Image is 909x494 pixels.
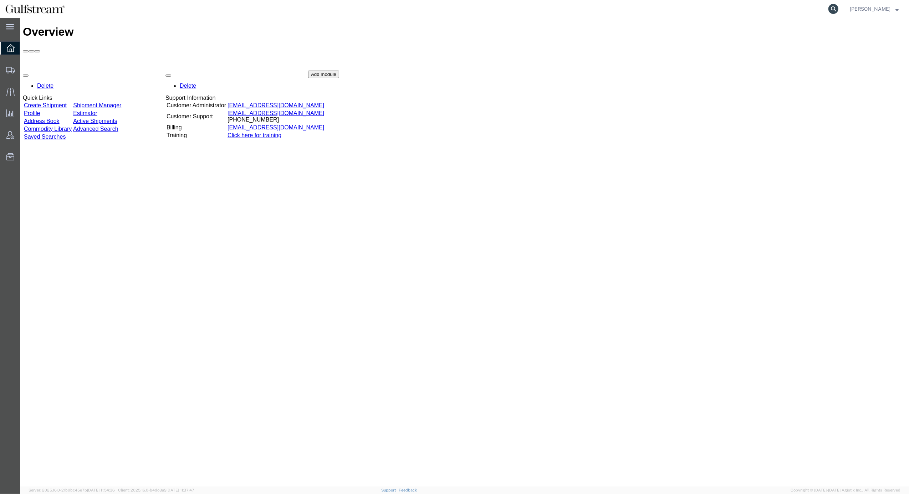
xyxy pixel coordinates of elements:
a: Profile [4,92,20,98]
div: Support Information [145,77,305,83]
td: Training [146,114,206,121]
a: Active Shipments [53,100,97,106]
iframe: FS Legacy Container [20,18,909,487]
a: [EMAIL_ADDRESS][DOMAIN_NAME] [208,107,304,113]
img: logo [5,4,65,14]
a: [EMAIL_ADDRESS][DOMAIN_NAME] [208,92,304,98]
a: Estimator [53,92,77,98]
a: Commodity Library [4,108,52,114]
a: Advanced Search [53,108,98,114]
a: [EMAIL_ADDRESS][DOMAIN_NAME] [208,84,304,91]
a: Saved Searches [4,116,46,122]
span: Carrie Black [850,5,890,13]
span: [DATE] 11:37:47 [167,488,194,492]
td: [PHONE_NUMBER] [207,92,305,106]
button: Add module [288,53,319,60]
span: Server: 2025.16.0-21b0bc45e7b [29,488,115,492]
a: Shipment Manager [53,84,101,91]
span: Client: 2025.16.0-b4dc8a9 [118,488,194,492]
td: Customer Administrator [146,84,206,91]
td: Customer Support [146,92,206,106]
a: Click here for training [208,114,261,120]
span: Copyright © [DATE]-[DATE] Agistix Inc., All Rights Reserved [791,487,900,493]
a: Address Book [4,100,40,106]
a: Support [381,488,399,492]
td: Billing [146,106,206,113]
span: [DATE] 11:54:36 [87,488,115,492]
a: Feedback [399,488,417,492]
a: Delete [160,65,176,71]
button: [PERSON_NAME] [849,5,899,13]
